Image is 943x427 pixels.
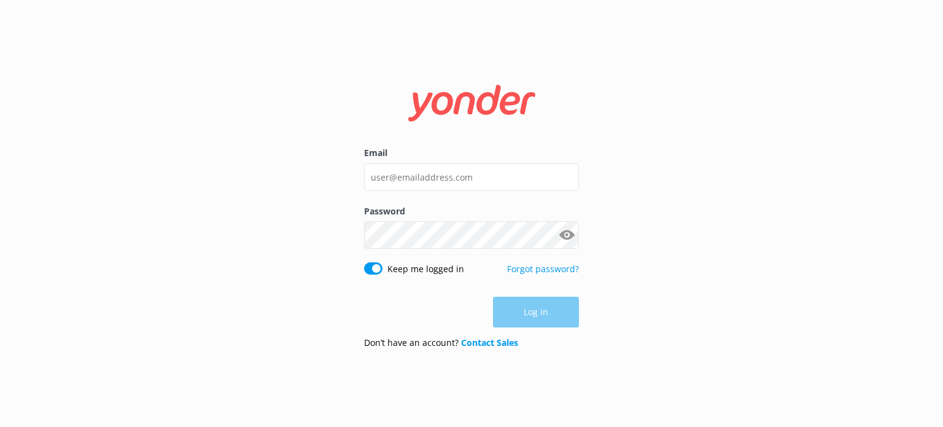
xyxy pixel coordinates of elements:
[364,336,518,350] p: Don’t have an account?
[387,262,464,276] label: Keep me logged in
[507,263,579,275] a: Forgot password?
[364,146,579,160] label: Email
[364,205,579,218] label: Password
[554,223,579,248] button: Show password
[461,337,518,348] a: Contact Sales
[364,163,579,191] input: user@emailaddress.com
